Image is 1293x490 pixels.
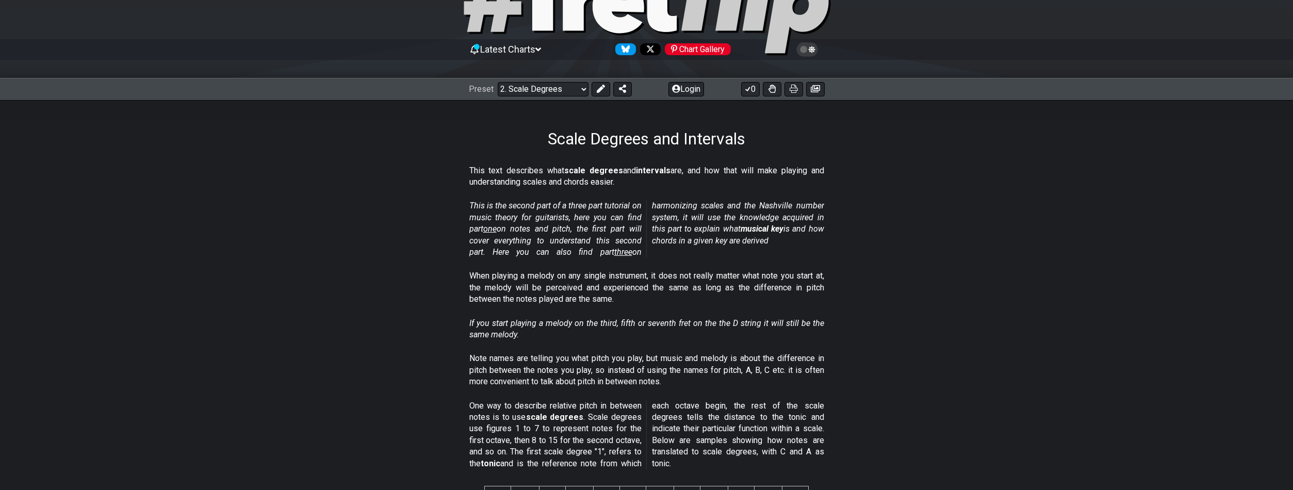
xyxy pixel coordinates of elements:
[483,224,497,234] span: one
[741,224,783,234] strong: musical key
[469,270,824,305] p: When playing a melody on any single instrument, it does not really matter what note you start at,...
[592,82,610,96] button: Edit Preset
[481,459,500,468] strong: tonic
[564,166,623,175] strong: scale degrees
[613,82,632,96] button: Share Preset
[480,44,535,55] span: Latest Charts
[548,129,745,149] h1: Scale Degrees and Intervals
[801,45,813,54] span: Toggle light / dark theme
[668,82,704,96] button: Login
[469,400,824,469] p: One way to describe relative pitch in between notes is to use . Scale degrees use figures 1 to 7 ...
[469,318,824,339] em: If you start playing a melody on the third, fifth or seventh fret on the the D string it will sti...
[763,82,781,96] button: Toggle Dexterity for all fretkits
[741,82,760,96] button: 0
[526,412,584,422] strong: scale degrees
[498,82,588,96] select: Preset
[784,82,803,96] button: Print
[636,166,670,175] strong: intervals
[469,353,824,387] p: Note names are telling you what pitch you play, but music and melody is about the difference in p...
[665,43,731,55] div: Chart Gallery
[611,43,636,55] a: Follow #fretflip at Bluesky
[469,201,824,257] em: This is the second part of a three part tutorial on music theory for guitarists, here you can fin...
[661,43,731,55] a: #fretflip at Pinterest
[469,165,824,188] p: This text describes what and are, and how that will make playing and understanding scales and cho...
[636,43,661,55] a: Follow #fretflip at X
[469,84,494,94] span: Preset
[614,247,632,257] span: three
[806,82,825,96] button: Create image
